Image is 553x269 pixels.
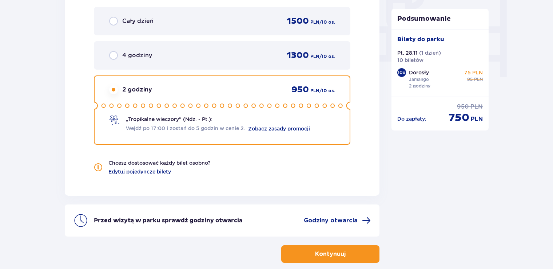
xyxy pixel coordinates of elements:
[248,126,310,132] a: Zobacz zasady promocji
[291,84,309,95] span: 950
[471,115,483,123] span: PLN
[474,76,483,83] span: PLN
[122,17,154,25] span: Cały dzień
[122,51,152,59] span: 4 godziny
[287,50,309,61] span: 1300
[287,16,309,27] span: 1500
[108,159,211,167] p: Chcesz dostosować każdy bilet osobno?
[304,217,358,225] span: Godziny otwarcia
[108,168,171,175] a: Edytuj pojedyncze bilety
[409,83,430,89] p: 2 godziny
[94,217,242,225] p: Przed wizytą w parku sprawdź godziny otwarcia
[126,116,212,123] span: „Tropikalne wieczory" (Ndz. - Pt.):
[319,19,335,26] span: / 10 os.
[281,245,379,263] button: Kontynuuj
[319,53,335,60] span: / 10 os.
[397,49,418,56] p: Pt. 28.11
[397,115,426,122] p: Do zapłaty :
[397,68,406,77] div: 10 x
[397,56,423,64] p: 10 biletów
[467,76,473,83] span: 95
[419,49,441,56] p: ( 1 dzień )
[310,19,319,26] span: PLN
[310,53,319,60] span: PLN
[397,35,444,43] p: Bilety do parku
[319,87,335,94] span: / 10 os.
[126,125,245,132] span: Wejdź po 17:00 i zostań do 5 godzin w cenie 2.
[122,86,152,94] span: 2 godziny
[304,216,371,225] a: Godziny otwarcia
[409,76,429,83] p: Jamango
[457,103,469,111] span: 950
[310,87,319,94] span: PLN
[409,69,429,76] p: Dorosły
[449,111,469,125] span: 750
[391,15,489,23] p: Podsumowanie
[315,250,346,258] p: Kontynuuj
[470,103,483,111] span: PLN
[464,69,483,76] p: 75 PLN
